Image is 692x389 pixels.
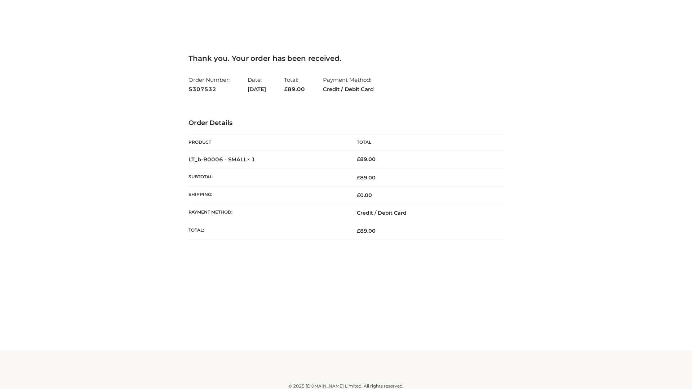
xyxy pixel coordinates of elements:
th: Payment method: [188,204,346,222]
span: 89.00 [357,228,376,234]
li: Order Number: [188,73,230,95]
th: Subtotal: [188,169,346,186]
strong: 5307532 [188,85,230,94]
strong: × 1 [247,156,256,163]
th: Total [346,134,504,151]
bdi: 89.00 [357,156,376,162]
th: Shipping: [188,187,346,204]
strong: Credit / Debit Card [323,85,374,94]
h3: Order Details [188,119,504,127]
strong: [DATE] [248,85,266,94]
td: Credit / Debit Card [346,204,504,222]
span: £ [357,228,360,234]
bdi: 0.00 [357,192,372,198]
span: £ [357,192,360,198]
span: £ [357,156,360,162]
span: 89.00 [357,174,376,181]
th: Total: [188,222,346,240]
span: £ [357,174,360,181]
strong: LT_b-B0006 - SMALL [188,156,256,163]
li: Date: [248,73,266,95]
h3: Thank you. Your order has been received. [188,54,504,63]
span: 89.00 [284,86,305,93]
span: £ [284,86,288,93]
li: Payment Method: [323,73,374,95]
li: Total: [284,73,305,95]
th: Product [188,134,346,151]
